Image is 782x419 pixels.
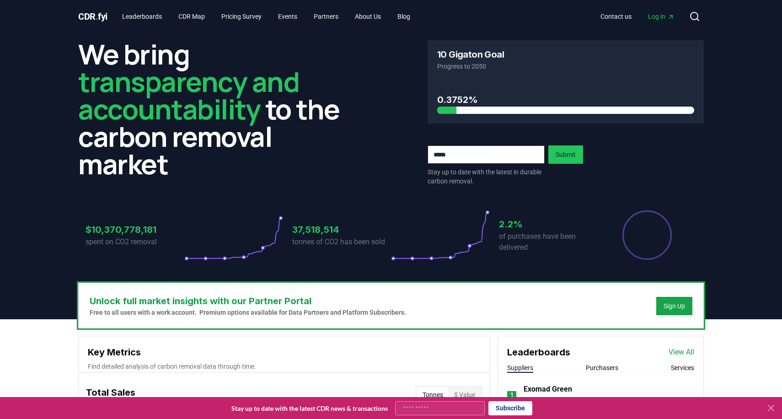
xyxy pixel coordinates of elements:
nav: Main [115,8,418,25]
p: Find detailed analysis of carbon removal data through time. [88,362,481,371]
h3: $10,370,778,181 [86,223,184,236]
p: tonnes of CO2 has been sold [292,236,391,247]
span: Log in [648,12,675,21]
p: of purchases have been delivered [499,231,598,253]
h3: Total Sales [86,386,135,404]
h3: Unlock full market insights with our Partner Portal [90,294,406,308]
button: Tonnes [417,387,449,402]
a: Exomad Green [524,384,572,395]
a: Contact us [593,8,639,25]
a: Events [271,8,305,25]
h3: 10 Gigaton Goal [437,50,504,59]
p: 1 [510,390,514,401]
h3: 2.2% [499,217,598,231]
nav: Main [593,8,682,25]
button: Sign Up [656,297,692,315]
a: Leaderboards [115,8,169,25]
button: Suppliers [507,363,533,372]
a: Partners [306,8,346,25]
p: Progress to 2050 [437,62,694,71]
p: Free to all users with a work account. Premium options available for Data Partners and Platform S... [90,308,406,317]
button: Submit [548,145,583,164]
h3: 37,518,514 [292,223,391,236]
button: $ Value [449,387,481,402]
p: spent on CO2 removal [86,236,184,247]
h3: Leaderboards [507,345,570,359]
a: Blog [390,8,418,25]
button: Purchasers [586,363,618,372]
span: transparency and accountability [78,63,299,128]
a: Pricing Survey [214,8,269,25]
a: Log in [641,8,682,25]
a: Sign Up [664,301,685,311]
a: View All [669,347,694,358]
button: Services [671,363,694,372]
a: CDR.fyi [78,10,107,23]
p: Stay up to date with the latest in durable carbon removal. [428,167,545,186]
span: CDR fyi [78,11,107,22]
a: About Us [348,8,388,25]
h3: Key Metrics [88,345,481,359]
span: . [96,11,98,22]
h3: 0.3752% [437,93,694,107]
h2: We bring to the carbon removal market [78,40,354,177]
a: CDR Map [171,8,212,25]
div: Percentage of sales delivered [621,209,673,261]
